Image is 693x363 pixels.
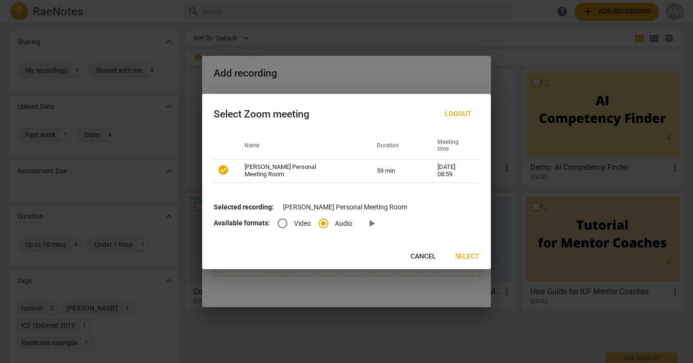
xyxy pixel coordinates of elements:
button: Cancel [403,248,444,265]
span: Video [294,219,311,229]
button: Logout [437,105,479,123]
span: Audio [335,219,352,229]
span: Logout [445,109,472,119]
td: [DATE] 08:59 [426,159,479,182]
th: Name [233,132,365,159]
b: Selected recording: [214,203,274,211]
b: Available formats: [214,219,270,227]
td: [PERSON_NAME] Personal Meeting Room [233,159,365,182]
span: Cancel [411,252,436,261]
td: 59 min [365,159,426,182]
a: Preview [360,212,383,235]
div: File type [278,219,360,227]
span: check_circle [218,164,229,176]
span: play_arrow [366,218,377,229]
th: Meeting time [426,132,479,159]
p: [PERSON_NAME] Personal Meeting Room [214,202,479,212]
th: Duration [365,132,426,159]
div: Select Zoom meeting [214,108,309,120]
span: Select [455,252,479,261]
button: Select [448,248,487,265]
